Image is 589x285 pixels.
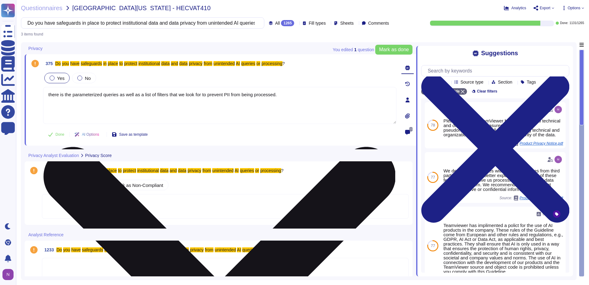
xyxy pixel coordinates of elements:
[119,61,123,66] mark: to
[443,223,563,274] div: Teamviewer has implimented a polict for the use of AI products in the company. These rules of the...
[511,6,526,10] span: Analytics
[138,61,160,66] mark: institutional
[275,21,280,25] span: All
[282,61,285,66] span: ?
[81,61,102,66] mark: safeguards
[57,76,64,81] span: Yes
[43,87,396,124] textarea: there is the parameterized queries as well as a list of filters that we look for to prevent PII f...
[570,22,584,25] span: 1131 / 1265
[1,268,18,281] button: user
[431,176,435,179] span: 77
[262,61,282,66] mark: processing
[21,5,63,11] span: Questionnaires
[379,47,409,52] span: Mark as done
[409,127,413,131] span: 0
[281,20,294,26] div: 1265
[189,61,202,66] mark: privacy
[103,61,107,66] mark: in
[431,244,435,248] span: 77
[340,21,354,25] span: Sheets
[28,153,79,158] span: Privacy Analyst Evaluation
[309,21,326,25] span: Fill types
[42,248,54,252] span: 1233
[85,153,112,158] span: Privacy Score
[171,61,178,66] mark: and
[85,76,91,81] span: No
[504,6,526,10] button: Analytics
[540,6,550,10] span: Export
[554,156,562,163] img: user
[55,61,61,66] mark: Do
[333,47,374,52] span: You edited question
[375,45,412,55] button: Mark as done
[354,47,357,52] b: 1
[21,32,43,36] div: 3 items found
[72,5,211,11] span: [GEOGRAPHIC_DATA][US_STATE] - HECVAT410
[62,61,69,66] mark: you
[2,269,14,280] img: user
[124,61,137,66] mark: protect
[70,61,79,66] mark: have
[28,233,63,237] span: Analyst Reference
[161,61,169,66] mark: data
[560,22,568,25] span: Done:
[42,168,51,173] span: 816
[108,61,118,66] mark: place
[24,18,258,28] input: Search by keywords
[256,61,260,66] mark: or
[213,61,235,66] mark: unintended
[43,61,53,66] span: 375
[28,46,43,51] span: Privacy
[368,21,389,25] span: Comments
[554,106,562,113] img: user
[236,61,240,66] mark: AI
[204,61,212,66] mark: from
[241,61,255,66] mark: queries
[179,61,188,66] mark: data
[431,123,435,127] span: 78
[568,6,580,10] span: Options
[424,65,569,76] input: Search by keywords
